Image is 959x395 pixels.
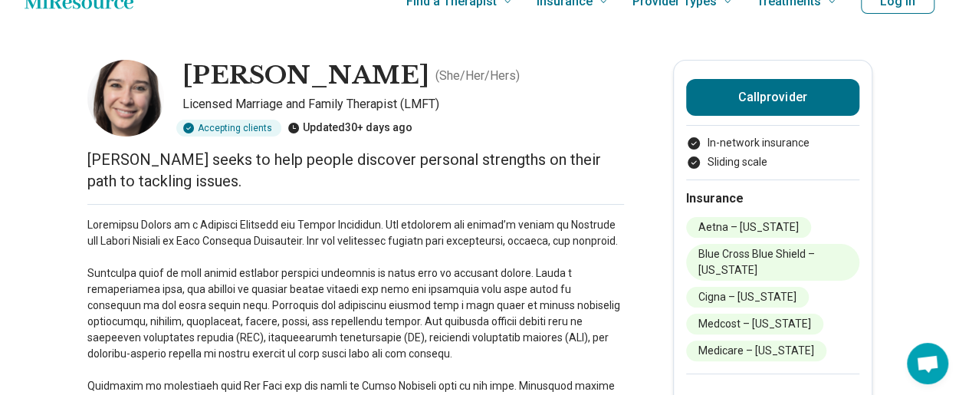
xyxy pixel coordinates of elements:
li: Blue Cross Blue Shield – [US_STATE] [686,244,859,281]
li: Aetna – [US_STATE] [686,217,811,238]
div: Open chat [907,343,948,384]
li: Cigna – [US_STATE] [686,287,809,308]
p: ( She/Her/Hers ) [435,67,520,85]
h1: [PERSON_NAME] [182,60,429,92]
div: Accepting clients [176,120,281,137]
li: Sliding scale [686,154,859,170]
p: Licensed Marriage and Family Therapist (LMFT) [182,95,624,114]
li: In-network insurance [686,135,859,151]
h2: Insurance [686,189,859,208]
li: Medcost – [US_STATE] [686,314,823,334]
img: Christina Keller, Licensed Marriage and Family Therapist (LMFT) [87,60,164,137]
p: [PERSON_NAME] seeks to help people discover personal strengths on their path to tackling issues. [87,149,624,192]
button: Callprovider [686,79,859,116]
li: Medicare – [US_STATE] [686,341,826,361]
div: Updated 30+ days ago [287,120,412,137]
ul: Payment options [686,135,859,170]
